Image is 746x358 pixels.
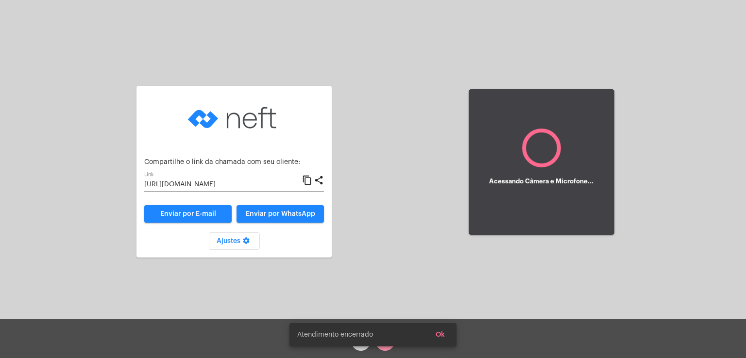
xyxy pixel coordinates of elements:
span: Enviar por E-mail [160,211,216,217]
img: logo-neft-novo-2.png [186,94,283,142]
mat-icon: share [314,175,324,186]
p: Compartilhe o link da chamada com seu cliente: [144,159,324,166]
mat-icon: settings [240,237,252,248]
h5: Acessando Câmera e Microfone... [489,178,593,185]
span: Ajustes [217,238,252,244]
mat-icon: content_copy [302,175,312,186]
span: Atendimento encerrado [297,330,373,340]
button: Enviar por WhatsApp [237,205,324,223]
span: Ok [436,331,445,338]
span: Enviar por WhatsApp [246,211,315,217]
button: Ajustes [209,232,260,250]
a: Enviar por E-mail [144,205,232,223]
